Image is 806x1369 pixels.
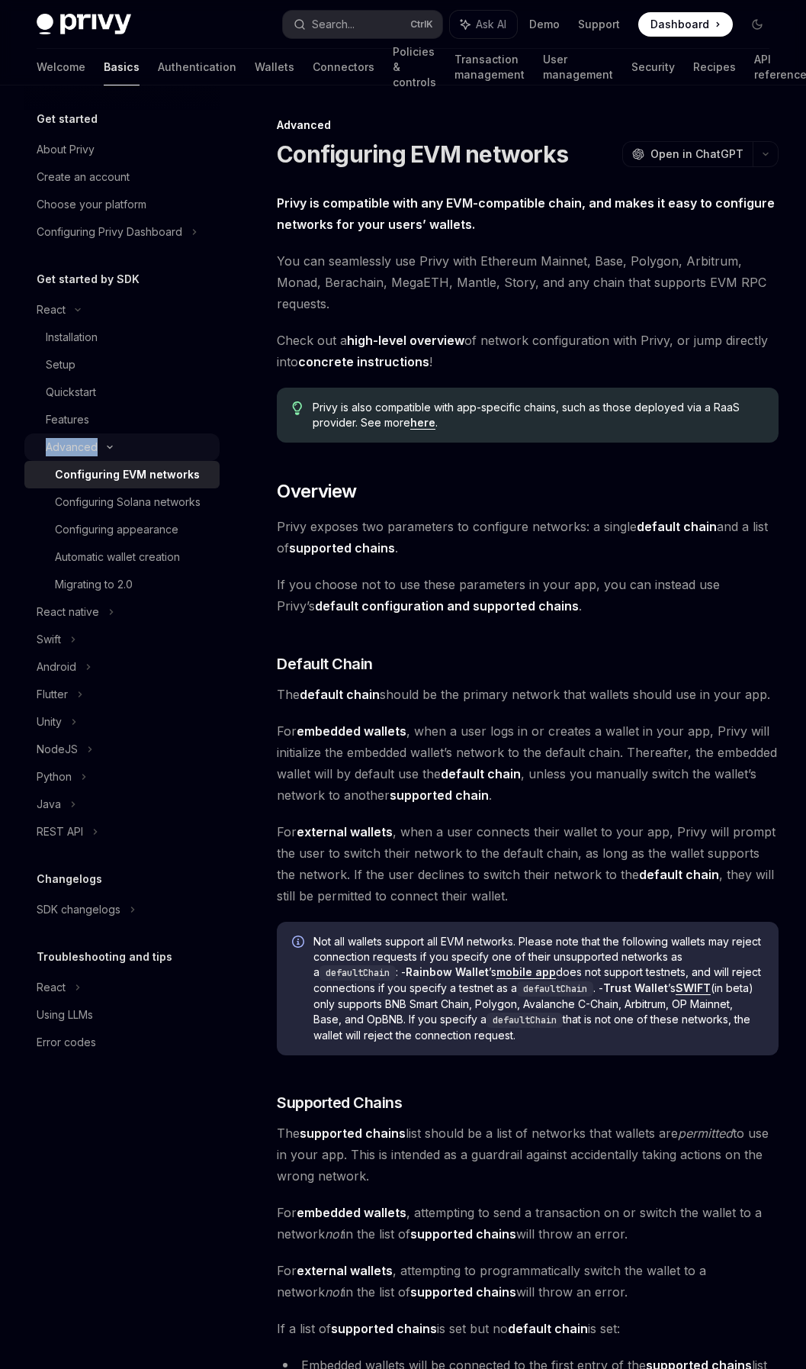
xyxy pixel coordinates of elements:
[410,18,433,31] span: Ctrl K
[315,598,579,614] a: default configuration and supported chains
[693,49,736,85] a: Recipes
[255,49,294,85] a: Wallets
[104,49,140,85] a: Basics
[37,1033,96,1052] div: Error codes
[637,519,717,535] a: default chain
[37,630,61,649] div: Swift
[24,191,220,218] a: Choose your platform
[277,195,775,232] strong: Privy is compatible with any EVM-compatible chain, and makes it easy to configure networks for yo...
[46,328,98,346] div: Installation
[410,1226,516,1242] strong: supported chains
[393,49,436,85] a: Policies & controls
[37,948,172,966] h5: Troubleshooting and tips
[631,49,675,85] a: Security
[158,49,236,85] a: Authentication
[529,17,560,32] a: Demo
[277,1092,402,1113] span: Supported Chains
[476,17,506,32] span: Ask AI
[24,136,220,163] a: About Privy
[320,965,396,981] code: defaultChain
[37,1006,93,1024] div: Using LLMs
[37,900,120,919] div: SDK changelogs
[406,965,489,978] strong: Rainbow Wallet
[37,870,102,888] h5: Changelogs
[55,575,133,594] div: Migrating to 2.0
[46,356,75,374] div: Setup
[277,1123,779,1187] span: The list should be a list of networks that wallets are to use in your app. This is intended as a ...
[37,740,78,759] div: NodeJS
[277,1318,779,1339] span: If a list of is set but no is set:
[283,11,442,38] button: Search...CtrlK
[24,378,220,406] a: Quickstart
[37,685,68,704] div: Flutter
[745,12,769,37] button: Toggle dark mode
[24,543,220,571] a: Automatic wallet creation
[24,516,220,543] a: Configuring appearance
[638,12,733,37] a: Dashboard
[37,658,76,676] div: Android
[312,15,355,34] div: Search...
[277,720,779,806] span: For , when a user logs in or creates a wallet in your app, Privy will initialize the embedded wal...
[277,1260,779,1303] span: For , attempting to programmatically switch the wallet to a network in the list of will throw an ...
[37,301,66,319] div: React
[37,978,66,997] div: React
[277,684,779,705] span: The should be the primary network that wallets should use in your app.
[297,1205,406,1220] strong: embedded wallets
[37,49,85,85] a: Welcome
[622,141,753,167] button: Open in ChatGPT
[37,223,182,241] div: Configuring Privy Dashboard
[347,333,464,349] a: high-level overview
[37,768,72,786] div: Python
[289,540,395,556] strong: supported chains
[277,479,356,504] span: Overview
[37,140,95,159] div: About Privy
[55,493,201,511] div: Configuring Solana networks
[650,17,709,32] span: Dashboard
[410,1284,516,1300] strong: supported chains
[289,540,395,556] a: supported chains
[678,1126,733,1141] em: permitted
[508,1321,588,1337] a: default chain
[37,14,131,35] img: dark logo
[325,1226,343,1242] em: not
[277,653,373,675] span: Default Chain
[637,519,717,534] strong: default chain
[517,981,593,997] code: defaultChain
[441,766,521,781] strong: default chain
[46,383,96,401] div: Quickstart
[55,465,200,484] div: Configuring EVM networks
[298,354,429,370] a: concrete instructions
[292,401,303,415] svg: Tip
[390,788,489,804] a: supported chain
[24,324,220,351] a: Installation
[55,548,180,566] div: Automatic wallet creation
[676,981,711,995] a: SWIFT
[277,140,568,168] h1: Configuring EVM networks
[603,981,668,994] strong: Trust Wallet
[297,723,406,739] strong: embedded wallets
[313,400,763,430] span: Privy is also compatible with app-specific chains, such as those deployed via a RaaS provider. Se...
[37,168,130,186] div: Create an account
[37,713,62,731] div: Unity
[292,936,307,951] svg: Info
[24,488,220,516] a: Configuring Solana networks
[37,795,61,813] div: Java
[46,438,98,456] div: Advanced
[277,821,779,907] span: For , when a user connects their wallet to your app, Privy will prompt the user to switch their n...
[450,11,517,38] button: Ask AI
[486,1013,563,1028] code: defaultChain
[410,416,435,430] a: here
[277,330,779,372] span: Check out a of network configuration with Privy, or jump directly into !
[24,1029,220,1056] a: Error codes
[639,867,719,882] strong: default chain
[313,934,763,1043] span: Not all wallets support all EVM networks. Please note that the following wallets may reject conne...
[37,603,99,621] div: React native
[24,163,220,191] a: Create an account
[650,147,743,162] span: Open in ChatGPT
[496,965,556,979] a: mobile app
[543,49,613,85] a: User management
[24,1001,220,1029] a: Using LLMs
[24,571,220,598] a: Migrating to 2.0
[37,195,146,214] div: Choose your platform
